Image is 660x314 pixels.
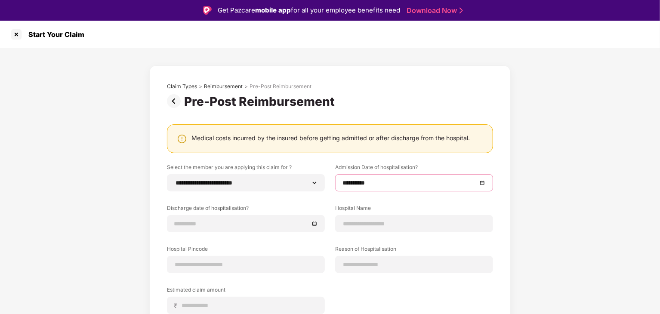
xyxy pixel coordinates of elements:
[174,302,181,310] span: ₹
[218,5,400,15] div: Get Pazcare for all your employee benefits need
[199,83,202,90] div: >
[167,94,184,108] img: svg+xml;base64,PHN2ZyBpZD0iUHJldi0zMngzMiIgeG1sbnM9Imh0dHA6Ly93d3cudzMub3JnLzIwMDAvc3ZnIiB3aWR0aD...
[335,245,493,256] label: Reason of Hospitalisation
[167,286,325,297] label: Estimated claim amount
[244,83,248,90] div: >
[167,83,197,90] div: Claim Types
[250,83,311,90] div: Pre-Post Reimbursement
[167,163,325,174] label: Select the member you are applying this claim for ?
[177,134,187,144] img: svg+xml;base64,PHN2ZyBpZD0iV2FybmluZ18tXzI0eDI0IiBkYXRhLW5hbWU9Ildhcm5pbmcgLSAyNHgyNCIgeG1sbnM9Im...
[255,6,291,14] strong: mobile app
[184,94,338,109] div: Pre-Post Reimbursement
[203,6,212,15] img: Logo
[407,6,460,15] a: Download Now
[167,245,325,256] label: Hospital Pincode
[204,83,243,90] div: Reimbursement
[191,134,470,142] div: Medical costs incurred by the insured before getting admitted or after discharge from the hospital.
[460,6,463,15] img: Stroke
[23,30,84,39] div: Start Your Claim
[335,204,493,215] label: Hospital Name
[335,163,493,174] label: Admission Date of hospitalisation?
[167,204,325,215] label: Discharge date of hospitalisation?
